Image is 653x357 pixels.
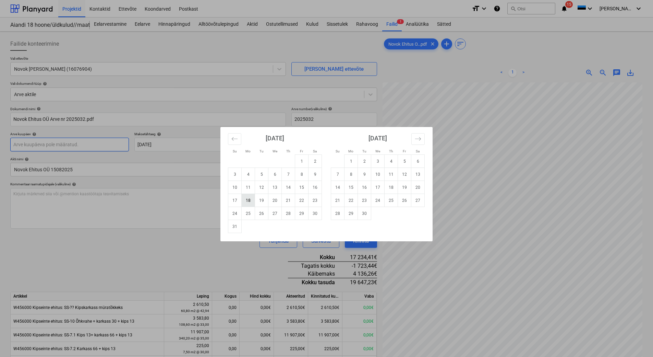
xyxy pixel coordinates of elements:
[233,149,237,153] small: Su
[403,149,406,153] small: Fr
[268,207,282,220] td: Wednesday, August 27, 2025
[259,149,264,153] small: Tu
[385,181,398,194] td: Thursday, September 18, 2025
[228,168,242,181] td: Sunday, August 3, 2025
[266,135,284,142] strong: [DATE]
[295,181,309,194] td: Friday, August 15, 2025
[385,155,398,168] td: Thursday, September 4, 2025
[282,181,295,194] td: Thursday, August 14, 2025
[331,207,344,220] td: Sunday, September 28, 2025
[331,181,344,194] td: Sunday, September 14, 2025
[282,207,295,220] td: Thursday, August 28, 2025
[255,194,268,207] td: Tuesday, August 19, 2025
[242,207,255,220] td: Monday, August 25, 2025
[282,194,295,207] td: Thursday, August 21, 2025
[619,324,653,357] iframe: Chat Widget
[348,149,353,153] small: Mo
[245,149,251,153] small: Mo
[228,220,242,233] td: Sunday, August 31, 2025
[416,149,420,153] small: Sa
[411,155,425,168] td: Saturday, September 6, 2025
[228,194,242,207] td: Sunday, August 17, 2025
[220,127,433,241] div: Calendar
[344,181,358,194] td: Monday, September 15, 2025
[331,194,344,207] td: Sunday, September 21, 2025
[295,207,309,220] td: Friday, August 29, 2025
[242,181,255,194] td: Monday, August 11, 2025
[286,149,290,153] small: Th
[371,194,385,207] td: Wednesday, September 24, 2025
[268,168,282,181] td: Wednesday, August 6, 2025
[295,168,309,181] td: Friday, August 8, 2025
[398,181,411,194] td: Friday, September 19, 2025
[411,181,425,194] td: Saturday, September 20, 2025
[255,168,268,181] td: Tuesday, August 5, 2025
[398,155,411,168] td: Friday, September 5, 2025
[385,168,398,181] td: Thursday, September 11, 2025
[268,194,282,207] td: Wednesday, August 20, 2025
[389,149,393,153] small: Th
[358,155,371,168] td: Tuesday, September 2, 2025
[295,194,309,207] td: Friday, August 22, 2025
[344,155,358,168] td: Monday, September 1, 2025
[313,149,317,153] small: Sa
[255,207,268,220] td: Tuesday, August 26, 2025
[295,155,309,168] td: Friday, August 1, 2025
[375,149,380,153] small: We
[309,207,322,220] td: Saturday, August 30, 2025
[358,194,371,207] td: Tuesday, September 23, 2025
[368,135,387,142] strong: [DATE]
[273,149,277,153] small: We
[358,207,371,220] td: Tuesday, September 30, 2025
[344,194,358,207] td: Monday, September 22, 2025
[411,194,425,207] td: Saturday, September 27, 2025
[255,181,268,194] td: Tuesday, August 12, 2025
[309,181,322,194] td: Saturday, August 16, 2025
[362,149,366,153] small: Tu
[411,168,425,181] td: Saturday, September 13, 2025
[309,168,322,181] td: Saturday, August 9, 2025
[228,207,242,220] td: Sunday, August 24, 2025
[228,133,241,145] button: Move backward to switch to the previous month.
[336,149,340,153] small: Su
[398,194,411,207] td: Friday, September 26, 2025
[398,168,411,181] td: Friday, September 12, 2025
[300,149,303,153] small: Fr
[268,181,282,194] td: Wednesday, August 13, 2025
[371,181,385,194] td: Wednesday, September 17, 2025
[371,168,385,181] td: Wednesday, September 10, 2025
[331,168,344,181] td: Sunday, September 7, 2025
[371,155,385,168] td: Wednesday, September 3, 2025
[309,155,322,168] td: Saturday, August 2, 2025
[282,168,295,181] td: Thursday, August 7, 2025
[411,133,425,145] button: Move forward to switch to the next month.
[385,194,398,207] td: Thursday, September 25, 2025
[242,168,255,181] td: Monday, August 4, 2025
[358,181,371,194] td: Tuesday, September 16, 2025
[344,168,358,181] td: Monday, September 8, 2025
[242,194,255,207] td: Monday, August 18, 2025
[344,207,358,220] td: Monday, September 29, 2025
[228,181,242,194] td: Sunday, August 10, 2025
[358,168,371,181] td: Tuesday, September 9, 2025
[309,194,322,207] td: Saturday, August 23, 2025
